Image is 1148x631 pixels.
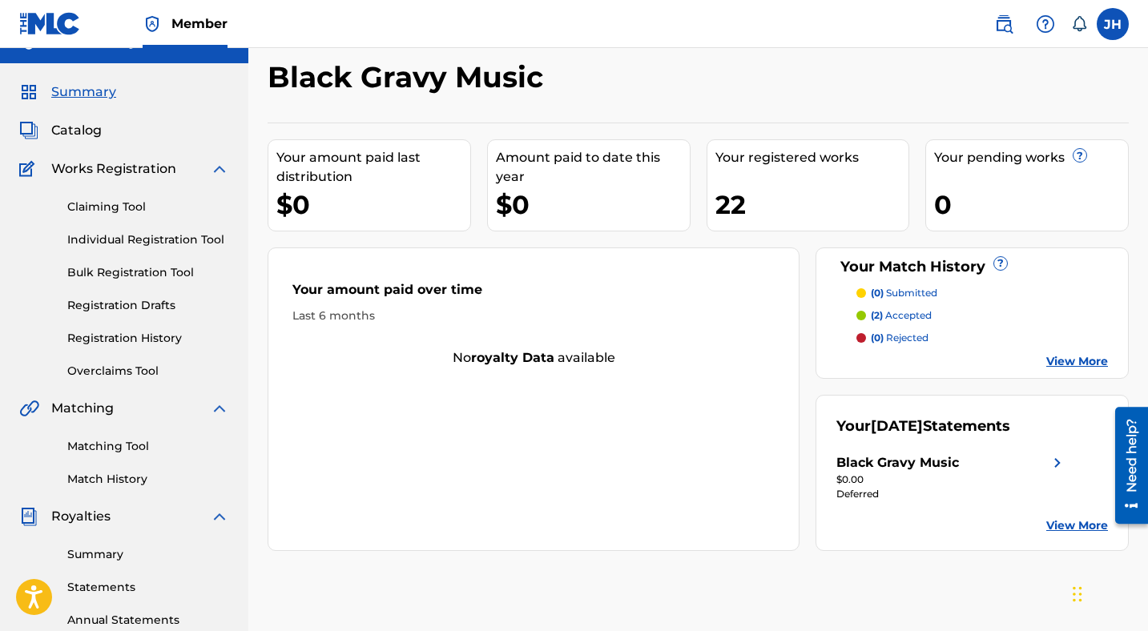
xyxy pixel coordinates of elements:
[67,438,229,455] a: Matching Tool
[988,8,1020,40] a: Public Search
[19,507,38,526] img: Royalties
[836,256,1108,278] div: Your Match History
[871,308,932,323] p: accepted
[1073,570,1082,618] div: Drag
[1046,517,1108,534] a: View More
[871,332,884,344] span: (0)
[276,187,470,223] div: $0
[67,612,229,629] a: Annual Statements
[19,82,116,102] a: SummarySummary
[67,231,229,248] a: Individual Registration Tool
[934,148,1128,167] div: Your pending works
[210,507,229,526] img: expand
[67,330,229,347] a: Registration History
[67,297,229,314] a: Registration Drafts
[1046,353,1108,370] a: View More
[856,286,1108,300] a: (0) submitted
[1068,554,1148,631] iframe: Chat Widget
[143,14,162,34] img: Top Rightsholder
[836,472,1067,487] div: $0.00
[210,399,229,418] img: expand
[67,199,229,215] a: Claiming Tool
[19,159,40,179] img: Works Registration
[1048,453,1067,472] img: right chevron icon
[496,148,690,187] div: Amount paid to date this year
[67,546,229,563] a: Summary
[836,453,959,472] div: Black Gravy Music
[934,187,1128,223] div: 0
[471,350,554,365] strong: royalty data
[51,159,176,179] span: Works Registration
[51,82,116,102] span: Summary
[1029,8,1061,40] div: Help
[292,280,775,307] div: Your amount paid over time
[19,82,38,102] img: Summary
[51,507,111,526] span: Royalties
[1073,149,1086,162] span: ?
[67,471,229,488] a: Match History
[19,121,38,140] img: Catalog
[871,286,937,300] p: submitted
[715,148,909,167] div: Your registered works
[856,331,1108,345] a: (0) rejected
[210,159,229,179] img: expand
[67,579,229,596] a: Statements
[171,14,228,33] span: Member
[871,331,928,345] p: rejected
[1036,14,1055,34] img: help
[268,59,551,95] h2: Black Gravy Music
[836,416,1010,437] div: Your Statements
[19,121,102,140] a: CatalogCatalog
[871,287,884,299] span: (0)
[994,14,1013,34] img: search
[67,264,229,281] a: Bulk Registration Tool
[496,187,690,223] div: $0
[1103,401,1148,530] iframe: Resource Center
[51,121,102,140] span: Catalog
[836,487,1067,501] div: Deferred
[856,308,1108,323] a: (2) accepted
[67,363,229,380] a: Overclaims Tool
[871,309,883,321] span: (2)
[1097,8,1129,40] div: User Menu
[292,307,775,324] div: Last 6 months
[836,453,1067,501] a: Black Gravy Musicright chevron icon$0.00Deferred
[994,257,1007,270] span: ?
[871,417,923,435] span: [DATE]
[19,12,81,35] img: MLC Logo
[276,148,470,187] div: Your amount paid last distribution
[268,348,799,368] div: No available
[1071,16,1087,32] div: Notifications
[715,187,909,223] div: 22
[19,399,39,418] img: Matching
[51,399,114,418] span: Matching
